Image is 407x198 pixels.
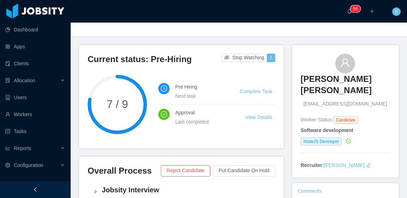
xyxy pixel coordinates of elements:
span: Worker Status: [301,117,333,122]
button: 1 [267,54,275,62]
a: [PERSON_NAME] [PERSON_NAME] [301,73,390,101]
i: icon: clock-circle [161,85,167,92]
span: NodeJS Developer [301,138,342,145]
i: icon: bell [347,9,352,14]
i: icon: edit [366,163,371,168]
p: 6 [355,5,358,12]
span: S [395,7,398,16]
a: icon: robotUsers [5,90,65,104]
div: Last completed [175,118,228,126]
a: icon: check-circle [344,138,351,144]
span: Reports [14,145,31,151]
p: 5 [353,5,355,12]
i: icon: user [340,58,350,68]
a: icon: profileTasks [5,124,65,138]
h4: Jobsity Interview [102,185,270,195]
a: icon: auditClients [5,56,65,71]
i: icon: setting [5,163,10,168]
i: icon: line-chart [5,146,10,151]
h3: Current status: Pre-Hiring [88,54,222,65]
a: icon: appstoreApps [5,40,65,54]
strong: Recruiter: [301,162,324,168]
i: icon: check-circle [346,139,351,144]
a: [PERSON_NAME] [324,162,365,168]
span: [EMAIL_ADDRESS][DOMAIN_NAME] [303,100,387,108]
i: icon: plus [370,9,374,14]
h3: Overall Process [88,165,161,176]
button: icon: eye-invisibleStop Watching [222,54,267,62]
strong: Software development [301,127,353,133]
h4: Approval [175,109,228,116]
i: icon: right [93,190,98,194]
h3: [PERSON_NAME] [PERSON_NAME] [301,73,390,96]
a: View Details [245,114,272,120]
button: Reject Candidate [161,165,210,176]
h4: Pre Hiring [175,83,223,91]
button: Put Candidate On Hold [213,165,275,176]
a: icon: userWorkers [5,107,65,121]
a: icon: pie-chartDashboard [5,23,65,37]
span: 7 / 9 [88,99,147,110]
span: Configuration [14,162,43,168]
span: Candidate [333,116,358,124]
i: icon: solution [5,78,10,83]
i: icon: check-circle [161,111,167,118]
div: Next task [175,92,223,100]
a: Complete Task [240,89,272,94]
sup: 56 [350,5,360,12]
span: Allocation [14,78,35,83]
